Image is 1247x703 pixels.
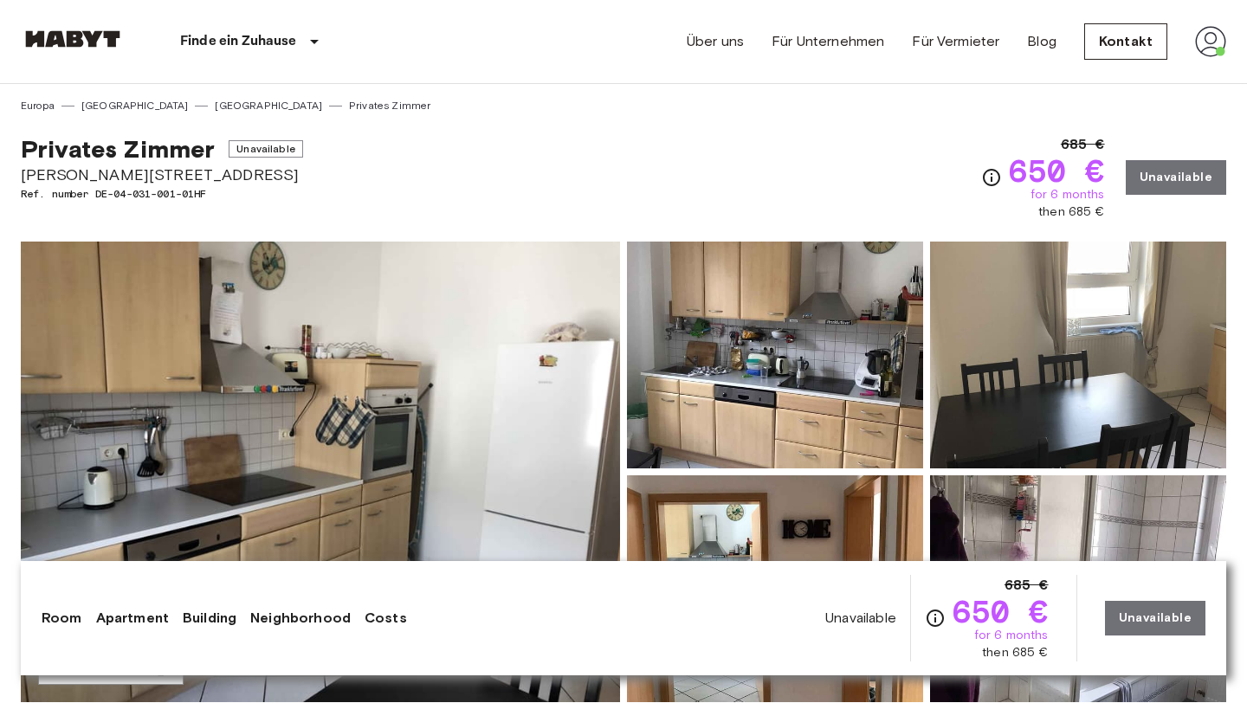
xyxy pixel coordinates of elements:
[953,596,1049,627] span: 650 €
[1009,155,1105,186] span: 650 €
[96,608,169,629] a: Apartment
[974,627,1049,644] span: for 6 months
[825,609,896,628] span: Unavailable
[627,475,923,702] img: Picture of unit DE-04-031-001-01HF
[21,242,620,702] img: Marketing picture of unit DE-04-031-001-01HF
[21,186,303,202] span: Ref. number DE-04-031-001-01HF
[365,608,407,629] a: Costs
[1061,134,1105,155] span: 685 €
[21,30,125,48] img: Habyt
[183,608,236,629] a: Building
[21,164,303,186] span: [PERSON_NAME][STREET_ADDRESS]
[1038,203,1105,221] span: then 685 €
[627,242,923,468] img: Picture of unit DE-04-031-001-01HF
[21,98,55,113] a: Europa
[229,140,303,158] span: Unavailable
[21,134,215,164] span: Privates Zimmer
[982,644,1049,661] span: then 685 €
[1031,186,1105,203] span: for 6 months
[925,608,946,629] svg: Check cost overview for full price breakdown. Please note that discounts apply to new joiners onl...
[215,98,322,113] a: [GEOGRAPHIC_DATA]
[1195,26,1226,57] img: avatar
[1084,23,1167,60] a: Kontakt
[1027,31,1056,52] a: Blog
[930,242,1226,468] img: Picture of unit DE-04-031-001-01HF
[912,31,999,52] a: Für Vermieter
[772,31,884,52] a: Für Unternehmen
[1005,575,1049,596] span: 685 €
[81,98,189,113] a: [GEOGRAPHIC_DATA]
[687,31,744,52] a: Über uns
[42,608,82,629] a: Room
[930,475,1226,702] img: Picture of unit DE-04-031-001-01HF
[981,167,1002,188] svg: Check cost overview for full price breakdown. Please note that discounts apply to new joiners onl...
[250,608,351,629] a: Neighborhood
[180,31,297,52] p: Finde ein Zuhause
[349,98,430,113] a: Privates Zimmer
